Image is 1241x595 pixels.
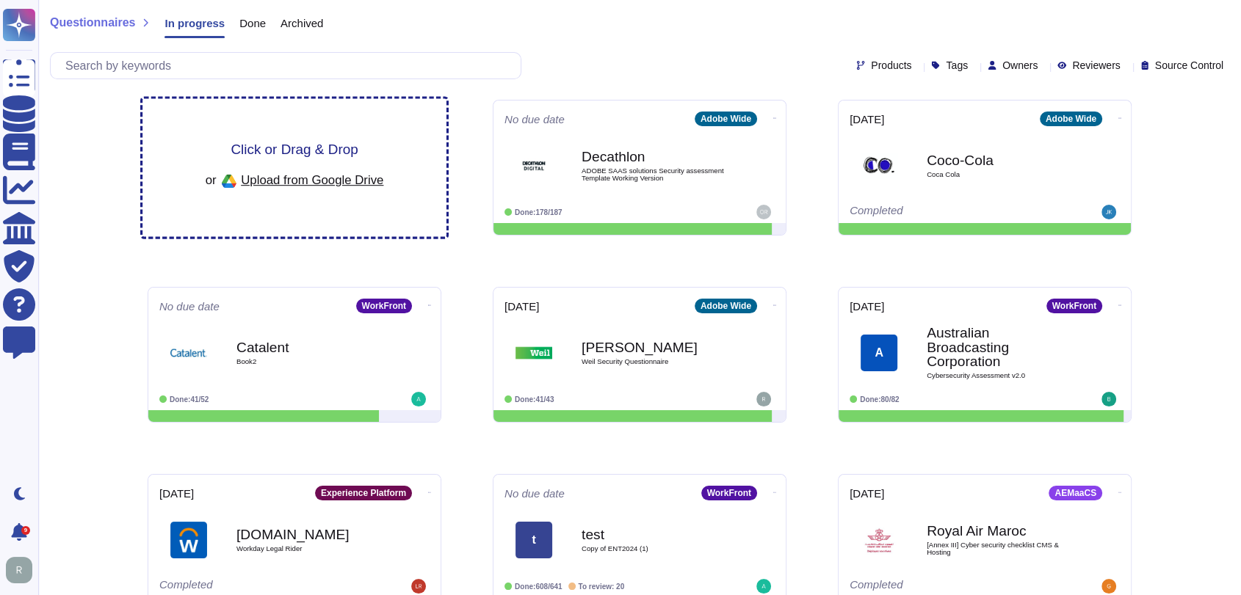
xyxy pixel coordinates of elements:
div: Adobe Wide [1040,112,1102,126]
span: No due date [504,114,565,125]
b: Catalent [236,340,383,354]
b: Coco-Cola [927,153,1074,167]
span: Archived [281,18,323,29]
button: user [3,554,43,586]
span: Source Control [1155,60,1223,70]
span: [Annex III] Cyber security checklist CMS & Hosting [927,541,1074,555]
div: AEMaaCS [1049,486,1102,500]
div: or [206,169,384,194]
div: WorkFront [356,299,412,313]
b: [DOMAIN_NAME] [236,528,383,541]
img: Logo [861,522,897,558]
span: [DATE] [850,488,884,499]
div: Adobe Wide [695,299,757,313]
div: Experience Platform [315,486,412,500]
div: Completed [850,579,1030,594]
div: WorkFront [701,486,757,500]
div: 9 [21,526,30,535]
span: Tags [946,60,968,70]
img: Logo [515,147,552,184]
span: Done: 80/82 [860,395,899,404]
div: Completed [159,579,339,594]
span: [DATE] [504,301,539,312]
span: Done: 608/641 [515,583,562,591]
img: user [756,205,771,219]
div: t [515,522,552,558]
img: user [411,579,426,594]
img: user [1101,579,1116,594]
img: Logo [170,522,207,558]
b: Australian Broadcasting Corporation [927,326,1074,368]
img: user [756,392,771,406]
div: A [861,335,897,371]
img: user [6,557,32,583]
span: In progress [164,18,225,29]
span: Owners [1002,60,1038,70]
span: Weil Security Questionnaire [582,358,728,365]
span: Done: 41/52 [170,395,209,404]
span: Questionnaires [50,17,135,29]
span: No due date [504,488,565,499]
b: Royal Air Maroc [927,524,1074,538]
div: Completed [850,205,1030,219]
img: user [1101,205,1116,219]
img: user [1101,392,1116,406]
b: [PERSON_NAME] [582,340,728,354]
img: user [411,392,426,406]
span: [DATE] [850,114,884,125]
img: Logo [515,335,552,371]
span: Reviewers [1072,60,1120,70]
span: Click or Drag & Drop [231,142,358,156]
span: Copy of ENT2024 (1) [582,545,728,552]
span: Upload from Google Drive [241,173,383,186]
span: Done [239,18,266,29]
span: Book2 [236,358,383,365]
span: Products [871,60,911,70]
b: Decathlon [582,150,728,164]
div: WorkFront [1046,299,1102,313]
span: Done: 178/187 [515,208,562,216]
span: No due date [159,301,220,312]
img: google drive [217,169,242,194]
span: Done: 41/43 [515,395,554,404]
span: [DATE] [850,301,884,312]
span: ADOBE SAAS solutions Security assessment Template Working Version [582,167,728,181]
span: [DATE] [159,488,194,499]
b: test [582,528,728,541]
img: user [756,579,771,594]
div: Adobe Wide [695,112,757,126]
span: To review: 20 [579,583,625,591]
span: Workday Legal Rider [236,545,383,552]
img: Logo [170,335,207,371]
span: Coca Cola [927,171,1074,178]
img: Logo [861,147,897,184]
span: Cybersecurity Assessment v2.0 [927,372,1074,379]
input: Search by keywords [58,53,521,79]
